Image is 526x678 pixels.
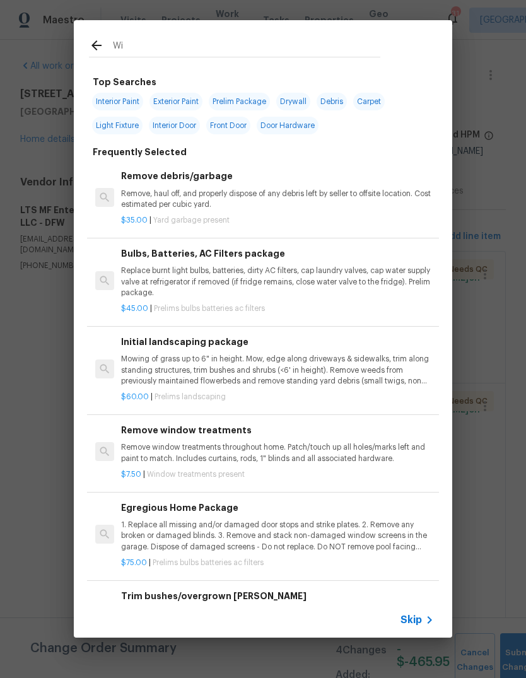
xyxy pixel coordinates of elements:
[121,589,434,603] h6: Trim bushes/overgrown [PERSON_NAME]
[149,117,200,134] span: Interior Door
[149,93,202,110] span: Exterior Paint
[121,189,434,210] p: Remove, haul off, and properly dispose of any debris left by seller to offsite location. Cost est...
[209,93,270,110] span: Prelim Package
[121,247,434,260] h6: Bulbs, Batteries, AC Filters package
[92,117,143,134] span: Light Fixture
[121,558,434,568] p: |
[93,75,156,89] h6: Top Searches
[154,305,265,312] span: Prelims bulbs batteries ac filters
[121,471,141,478] span: $7.50
[93,145,187,159] h6: Frequently Selected
[121,469,434,480] p: |
[121,442,434,464] p: Remove window treatments throughout home. Patch/touch up all holes/marks left and paint to match....
[317,93,347,110] span: Debris
[155,393,226,400] span: Prelims landscaping
[121,305,148,312] span: $45.00
[121,354,434,386] p: Mowing of grass up to 6" in height. Mow, edge along driveways & sidewalks, trim along standing st...
[121,520,434,552] p: 1. Replace all missing and/or damaged door stops and strike plates. 2. Remove any broken or damag...
[153,216,230,224] span: Yard garbage present
[121,393,149,400] span: $60.00
[121,335,434,349] h6: Initial landscaping package
[121,216,148,224] span: $35.00
[121,303,434,314] p: |
[121,559,147,566] span: $75.00
[121,266,434,298] p: Replace burnt light bulbs, batteries, dirty AC filters, cap laundry valves, cap water supply valv...
[121,392,434,402] p: |
[113,38,380,57] input: Search issues or repairs
[121,215,434,226] p: |
[147,471,245,478] span: Window treatments present
[121,169,434,183] h6: Remove debris/garbage
[206,117,250,134] span: Front Door
[276,93,310,110] span: Drywall
[121,501,434,515] h6: Egregious Home Package
[257,117,319,134] span: Door Hardware
[353,93,385,110] span: Carpet
[400,614,422,626] span: Skip
[92,93,143,110] span: Interior Paint
[121,423,434,437] h6: Remove window treatments
[153,559,264,566] span: Prelims bulbs batteries ac filters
